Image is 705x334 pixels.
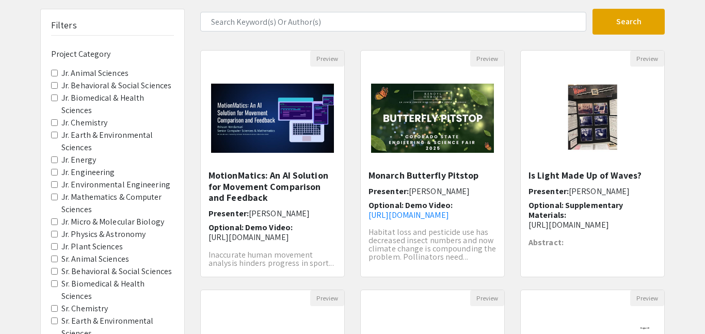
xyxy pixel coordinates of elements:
[470,51,504,67] button: Preview
[61,154,96,166] label: Jr. Energy
[61,67,129,79] label: Jr. Animal Sciences
[249,208,310,219] span: [PERSON_NAME]
[209,222,293,233] span: Optional: Demo Video:
[550,67,635,170] img: <p>Is Light Made Up of Waves?</p>
[569,186,630,197] span: [PERSON_NAME]
[61,216,164,228] label: Jr. Micro & Molecular Biology
[61,92,174,117] label: Jr. Biomedical & Health Sciences
[528,220,656,230] p: [URL][DOMAIN_NAME]
[310,51,344,67] button: Preview
[61,265,172,278] label: Sr. Behavioral & Social Sciences
[528,170,656,181] h5: Is Light Made Up of Waves?
[61,166,115,179] label: Jr. Engineering
[61,129,174,154] label: Jr. Earth & Environmental Sciences
[630,51,664,67] button: Preview
[8,288,44,326] iframe: Chat
[51,49,174,59] h6: Project Category
[520,50,665,277] div: Open Presentation <p>Is Light Made Up of Waves?</p>
[209,170,337,203] h5: MotionMatics: An AI Solution for Movement Comparison and Feedback
[61,303,108,315] label: Sr. Chemistry
[528,186,656,196] h6: Presenter:
[51,20,77,31] h5: Filters
[200,50,345,277] div: Open Presentation <p>MotionMatics: An AI Solution for Movement Comparison and Feedback</p>
[528,200,623,220] span: Optional: Supplementary Materials:
[61,117,107,129] label: Jr. Chemistry
[61,79,171,92] label: Jr. Behavioral & Social Sciences
[201,73,344,163] img: <p>MotionMatics: An AI Solution for Movement Comparison and Feedback</p>
[368,170,496,181] h5: Monarch Butterfly Pitstop
[409,186,470,197] span: [PERSON_NAME]
[368,228,496,261] p: Habitat loss and pesticide use has decreased insect numbers and now climate change is compounding...
[61,253,129,265] label: Sr. Animal Sciences
[310,290,344,306] button: Preview
[61,228,146,241] label: Jr. Physics & Astronomy
[61,191,174,216] label: Jr. Mathematics & Computer Sciences
[528,237,564,248] strong: Abstract:
[360,50,505,277] div: Open Presentation <p>Monarch Butterfly Pitstop</p>
[61,241,123,253] label: Jr. Plant Sciences
[592,9,665,35] button: Search
[361,73,504,163] img: <p>Monarch Butterfly Pitstop</p>
[61,179,170,191] label: Jr. Environmental Engineering
[200,12,586,31] input: Search Keyword(s) Or Author(s)
[630,290,664,306] button: Preview
[209,249,334,268] span: Inaccurate human movement analysis hinders progress in sport...
[209,232,337,242] p: [URL][DOMAIN_NAME]
[209,209,337,218] h6: Presenter:
[368,210,449,220] a: [URL][DOMAIN_NAME]
[368,200,453,211] span: Optional: Demo Video:
[470,290,504,306] button: Preview
[368,186,496,196] h6: Presenter:
[61,278,174,303] label: Sr. Biomedical & Health Sciences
